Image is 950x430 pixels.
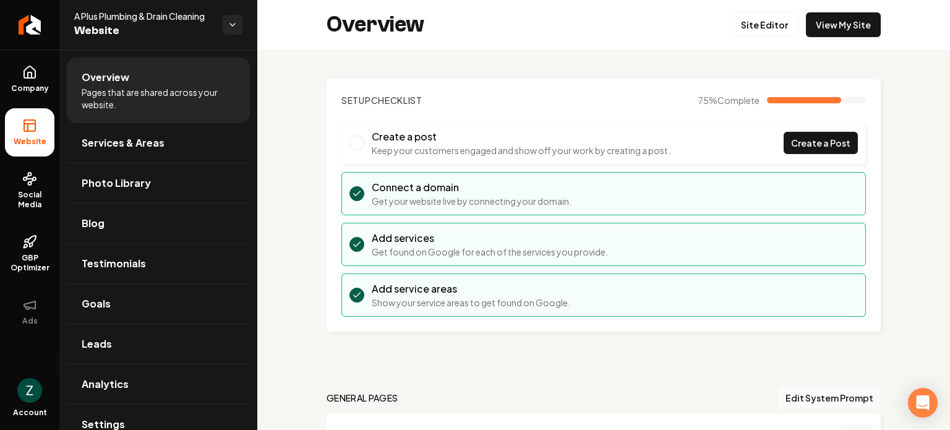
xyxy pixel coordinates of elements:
[67,163,250,203] a: Photo Library
[13,408,47,418] span: Account
[784,132,858,154] a: Create a Post
[327,392,398,404] h2: general pages
[778,387,881,409] button: Edit System Prompt
[67,204,250,243] a: Blog
[82,377,129,392] span: Analytics
[67,244,250,283] a: Testimonials
[5,253,54,273] span: GBP Optimizer
[9,137,51,147] span: Website
[67,123,250,163] a: Services & Areas
[74,22,213,40] span: Website
[372,282,570,296] h3: Add service areas
[67,324,250,364] a: Leads
[82,256,146,271] span: Testimonials
[17,316,43,326] span: Ads
[372,231,608,246] h3: Add services
[5,161,54,220] a: Social Media
[82,296,111,311] span: Goals
[730,12,798,37] a: Site Editor
[82,86,235,111] span: Pages that are shared across your website.
[82,176,151,191] span: Photo Library
[791,137,850,150] span: Create a Post
[5,190,54,210] span: Social Media
[327,12,424,37] h2: Overview
[698,94,760,106] span: 75 %
[67,364,250,404] a: Analytics
[74,10,213,22] span: A Plus Plumbing & Drain Cleaning
[82,216,105,231] span: Blog
[372,246,608,258] p: Get found on Google for each of the services you provide.
[82,337,112,351] span: Leads
[17,378,42,403] button: Open user button
[717,95,760,106] span: Complete
[372,144,670,157] p: Keep your customers engaged and show off your work by creating a post.
[17,378,42,403] img: Zach D
[908,388,938,418] div: Open Intercom Messenger
[372,129,670,144] h3: Create a post
[5,225,54,283] a: GBP Optimizer
[341,95,371,106] span: Setup
[5,288,54,336] button: Ads
[341,94,422,106] h2: Checklist
[67,284,250,324] a: Goals
[82,70,129,85] span: Overview
[19,15,41,35] img: Rebolt Logo
[372,180,571,195] h3: Connect a domain
[806,12,881,37] a: View My Site
[372,195,571,207] p: Get your website live by connecting your domain.
[372,296,570,309] p: Show your service areas to get found on Google.
[6,84,54,93] span: Company
[5,55,54,103] a: Company
[82,135,165,150] span: Services & Areas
